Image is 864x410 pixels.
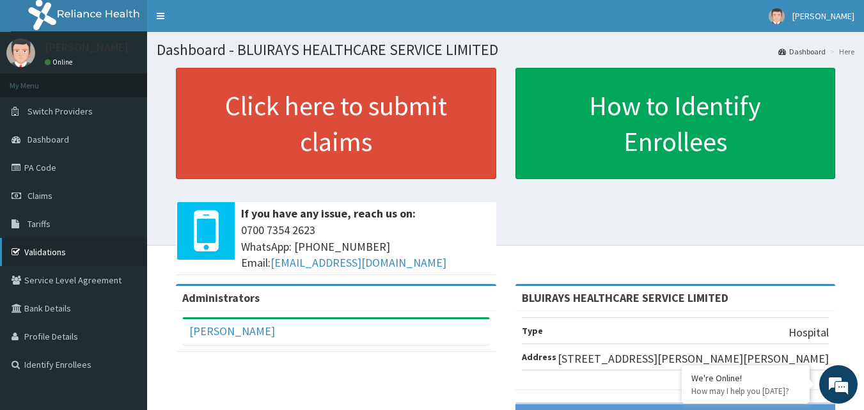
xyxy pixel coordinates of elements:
[691,372,800,384] div: We're Online!
[189,324,275,338] a: [PERSON_NAME]
[6,38,35,67] img: User Image
[522,325,543,336] b: Type
[45,58,75,67] a: Online
[827,46,854,57] li: Here
[27,106,93,117] span: Switch Providers
[515,68,836,179] a: How to Identify Enrollees
[27,218,51,230] span: Tariffs
[182,290,260,305] b: Administrators
[522,290,728,305] strong: BLUIRAYS HEALTHCARE SERVICE LIMITED
[27,134,69,145] span: Dashboard
[522,351,556,363] b: Address
[241,222,490,271] span: 0700 7354 2623 WhatsApp: [PHONE_NUMBER] Email:
[271,255,446,270] a: [EMAIL_ADDRESS][DOMAIN_NAME]
[558,351,829,367] p: [STREET_ADDRESS][PERSON_NAME][PERSON_NAME]
[789,324,829,341] p: Hospital
[241,206,416,221] b: If you have any issue, reach us on:
[157,42,854,58] h1: Dashboard - BLUIRAYS HEALTHCARE SERVICE LIMITED
[691,386,800,397] p: How may I help you today?
[45,42,129,53] p: [PERSON_NAME]
[792,10,854,22] span: [PERSON_NAME]
[769,8,785,24] img: User Image
[176,68,496,179] a: Click here to submit claims
[27,190,52,201] span: Claims
[778,46,826,57] a: Dashboard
